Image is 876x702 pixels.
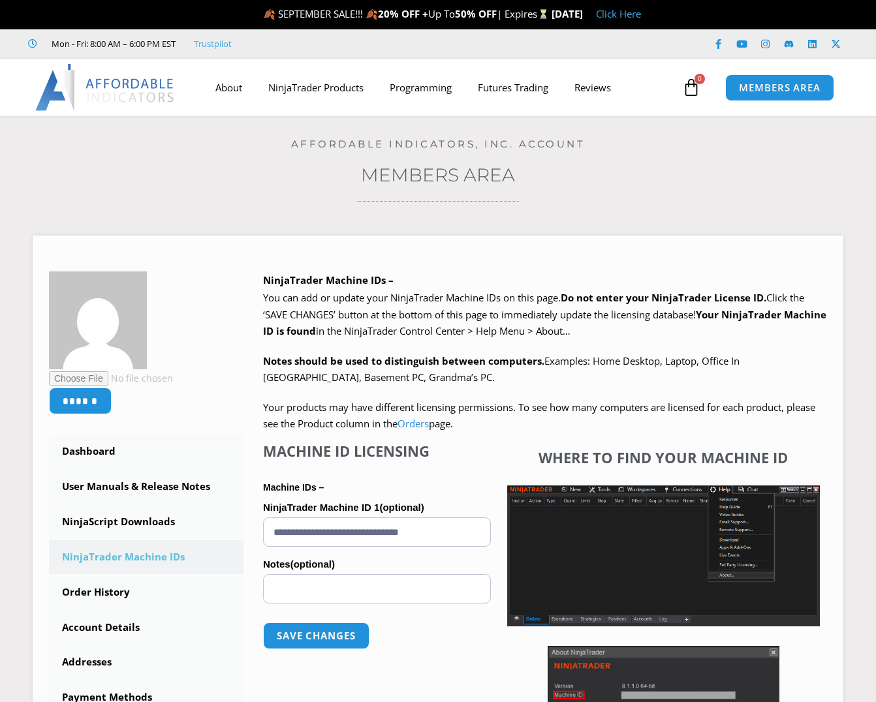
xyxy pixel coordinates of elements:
img: 4a6790164b216e562b5c3a413404de7fbb3d2e3c916a0567174af879a4bcf110 [49,271,147,369]
a: NinjaScript Downloads [49,505,243,539]
span: 🍂 SEPTEMBER SALE!!! 🍂 Up To | Expires [263,7,551,20]
a: User Manuals & Release Notes [49,470,243,504]
a: Programming [377,72,465,102]
span: Mon - Fri: 8:00 AM – 6:00 PM EST [48,36,176,52]
a: Trustpilot [194,36,232,52]
button: Save changes [263,622,369,649]
a: 0 [663,69,720,106]
b: Do not enter your NinjaTrader License ID. [561,291,766,304]
label: Notes [263,555,491,574]
strong: 50% OFF [455,7,497,20]
span: MEMBERS AREA [739,83,821,93]
a: NinjaTrader Machine IDs [49,540,243,574]
img: LogoAI | Affordable Indicators – NinjaTrader [35,64,176,111]
h4: Machine ID Licensing [263,442,491,459]
b: NinjaTrader Machine IDs – [263,273,394,286]
a: Reviews [561,72,624,102]
a: Futures Trading [465,72,561,102]
strong: Notes should be used to distinguish between computers. [263,354,544,367]
span: Examples: Home Desktop, Laptop, Office In [GEOGRAPHIC_DATA], Basement PC, Grandma’s PC. [263,354,740,384]
label: NinjaTrader Machine ID 1 [263,498,491,517]
a: Members Area [361,164,515,186]
a: Affordable Indicators, Inc. Account [291,138,586,150]
a: Orders [398,417,429,430]
a: MEMBERS AREA [725,74,834,101]
strong: 20% OFF + [378,7,428,20]
h4: Where to find your Machine ID [507,449,820,466]
a: NinjaTrader Products [255,72,377,102]
a: Dashboard [49,435,243,468]
a: Account Details [49,611,243,645]
strong: [DATE] [552,7,583,20]
span: 0 [695,74,705,84]
img: Screenshot 2025-01-17 1155544 | Affordable Indicators – NinjaTrader [507,485,820,626]
span: You can add or update your NinjaTrader Machine IDs on this page. [263,291,561,304]
a: Click Here [596,7,641,20]
span: Click the ‘SAVE CHANGES’ button at the bottom of this page to immediately update the licensing da... [263,291,826,337]
span: (optional) [290,558,335,570]
a: About [202,72,255,102]
strong: Machine IDs – [263,482,324,493]
nav: Menu [202,72,679,102]
span: Your products may have different licensing permissions. To see how many computers are licensed fo... [263,401,815,431]
a: Addresses [49,645,243,679]
img: ⌛ [539,9,548,19]
a: Order History [49,575,243,609]
span: (optional) [379,502,424,513]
